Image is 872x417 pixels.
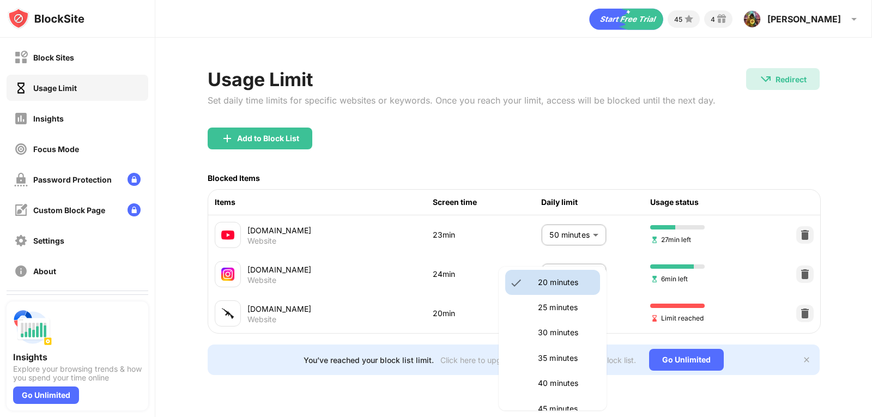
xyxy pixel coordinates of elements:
p: 20 minutes [538,276,594,288]
p: 40 minutes [538,377,594,389]
p: 25 minutes [538,301,594,313]
p: 35 minutes [538,352,594,364]
p: 45 minutes [538,403,594,415]
p: 30 minutes [538,327,594,339]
